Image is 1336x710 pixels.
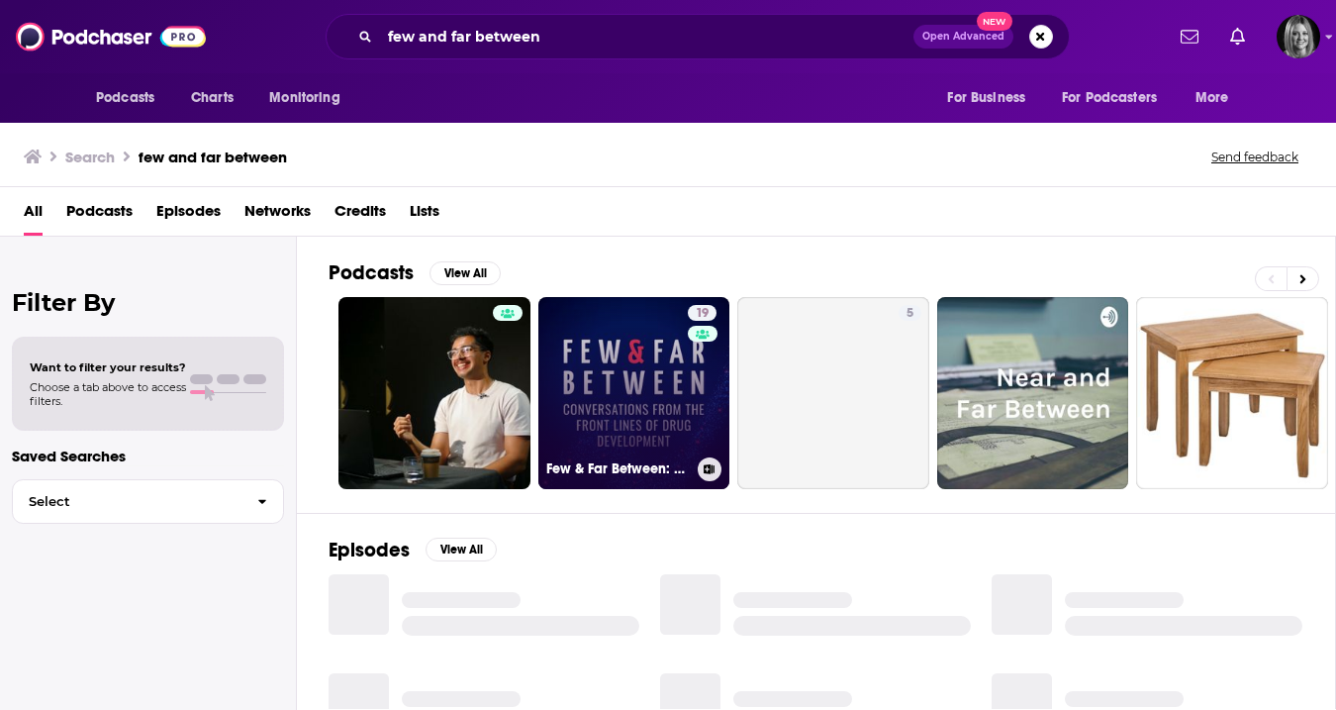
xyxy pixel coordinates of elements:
[1277,15,1320,58] img: User Profile
[12,447,284,465] p: Saved Searches
[139,148,287,166] h3: few and far between
[913,25,1013,49] button: Open AdvancedNew
[178,79,245,117] a: Charts
[326,14,1070,59] div: Search podcasts, credits, & more...
[1277,15,1320,58] button: Show profile menu
[96,84,154,112] span: Podcasts
[947,84,1025,112] span: For Business
[13,495,241,508] span: Select
[329,260,414,285] h2: Podcasts
[546,460,690,477] h3: Few & Far Between: Conversations from the Front Lines of Drug Development
[907,304,913,324] span: 5
[899,305,921,321] a: 5
[334,195,386,236] a: Credits
[156,195,221,236] a: Episodes
[380,21,913,52] input: Search podcasts, credits, & more...
[65,148,115,166] h3: Search
[30,380,186,408] span: Choose a tab above to access filters.
[1205,149,1304,165] button: Send feedback
[977,12,1012,31] span: New
[696,304,709,324] span: 19
[922,32,1004,42] span: Open Advanced
[191,84,234,112] span: Charts
[66,195,133,236] a: Podcasts
[429,261,501,285] button: View All
[30,360,186,374] span: Want to filter your results?
[1277,15,1320,58] span: Logged in as katie52574
[12,479,284,524] button: Select
[329,538,497,562] a: EpisodesView All
[24,195,43,236] a: All
[1049,79,1186,117] button: open menu
[737,297,929,489] a: 5
[244,195,311,236] a: Networks
[1062,84,1157,112] span: For Podcasters
[16,18,206,55] img: Podchaser - Follow, Share and Rate Podcasts
[410,195,439,236] a: Lists
[82,79,180,117] button: open menu
[538,297,730,489] a: 19Few & Far Between: Conversations from the Front Lines of Drug Development
[933,79,1050,117] button: open menu
[12,288,284,317] h2: Filter By
[1173,20,1206,53] a: Show notifications dropdown
[426,538,497,561] button: View All
[688,305,716,321] a: 19
[1222,20,1253,53] a: Show notifications dropdown
[1182,79,1254,117] button: open menu
[1195,84,1229,112] span: More
[329,538,410,562] h2: Episodes
[255,79,365,117] button: open menu
[269,84,339,112] span: Monitoring
[329,260,501,285] a: PodcastsView All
